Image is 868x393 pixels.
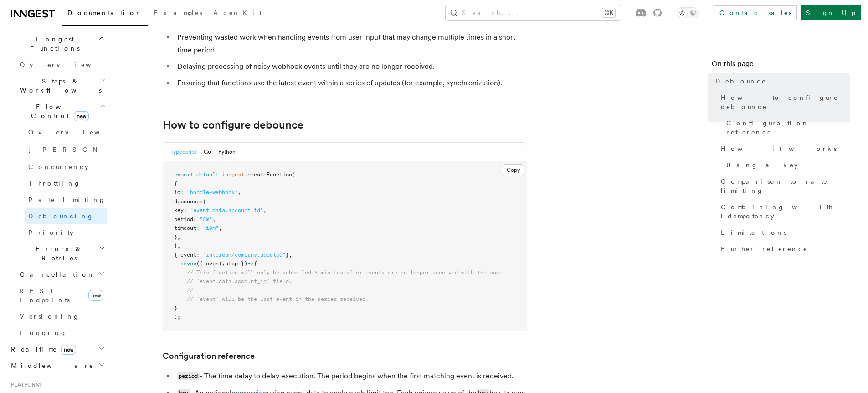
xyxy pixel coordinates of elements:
button: Inngest Functions [7,31,107,57]
a: Logging [16,325,107,341]
a: Configuration reference [163,350,255,362]
code: period [177,372,200,380]
span: // `event.data.account_id` field. [187,278,292,284]
button: Python [218,143,236,161]
span: } [174,234,177,240]
span: timeout [174,225,196,231]
a: Combining with idempotency [717,199,850,224]
span: Using a key [726,160,798,170]
span: ( [292,171,295,178]
a: How it works [717,140,850,157]
span: Inngest Functions [7,35,98,53]
span: REST Endpoints [20,287,70,304]
span: export [174,171,193,178]
span: Overview [28,129,122,136]
button: Cancellation [16,266,107,283]
span: period [174,216,193,222]
span: step }) [225,260,247,267]
span: Limitations [721,228,786,237]
a: Overview [25,124,107,140]
span: Flow Control [16,102,100,120]
span: , [222,260,225,267]
li: Preventing wasted work when handling events from user input that may change multiple times in a s... [175,31,527,57]
a: How to configure debounce [717,89,850,115]
button: Copy [503,164,524,176]
span: key [174,207,184,213]
span: Steps & Workflows [16,77,102,95]
span: Comparison to rate limiting [721,177,850,195]
span: Errors & Retries [16,244,99,263]
span: Cancellation [16,270,95,279]
button: TypeScript [170,143,196,161]
span: How it works [721,144,837,153]
button: Go [204,143,211,161]
span: : [196,225,200,231]
a: Using a key [723,157,850,173]
span: , [212,216,216,222]
a: REST Endpointsnew [16,283,107,308]
a: Contact sales [714,5,797,20]
span: "5m" [200,216,212,222]
span: Overview [20,61,113,68]
span: Versioning [20,313,80,320]
a: Debouncing [25,208,107,224]
li: Ensuring that functions use the latest event within a series of updates (for example, synchroniza... [175,77,527,89]
span: : [200,198,203,205]
span: , [219,225,222,231]
span: "10m" [203,225,219,231]
a: Priority [25,224,107,241]
span: { [203,198,206,205]
a: How to configure debounce [163,119,303,131]
a: Examples [148,3,208,25]
span: Throttling [28,180,81,187]
span: AgentKit [213,9,262,16]
li: Delaying processing of noisy webhook events until they are no longer received. [175,60,527,73]
div: Flow Controlnew [16,124,107,241]
kbd: ⌘K [602,8,615,17]
button: Errors & Retries [16,241,107,266]
a: Overview [16,57,107,73]
a: Debounce [712,73,850,89]
a: Throttling [25,175,107,191]
a: Concurrency [25,159,107,175]
span: ({ event [196,260,222,267]
a: Comparison to rate limiting [717,173,850,199]
span: // [187,287,193,294]
span: , [238,189,241,196]
span: How to configure debounce [721,93,850,111]
span: ); [174,314,180,320]
span: Realtime [7,345,76,354]
span: Debounce [715,77,766,86]
span: , [263,207,267,213]
span: { event [174,252,196,258]
a: Further reference [717,241,850,257]
span: } [174,243,177,249]
button: Search...⌘K [446,5,621,20]
a: Documentation [62,3,148,26]
span: default [196,171,219,178]
span: Priority [28,229,73,236]
a: Rate limiting [25,191,107,208]
span: Examples [154,9,202,16]
li: - The time delay to delay execution. The period begins when the first matching event is received. [175,370,527,383]
a: Configuration reference [723,115,850,140]
span: "handle-webhook" [187,189,238,196]
span: Debouncing [28,212,94,220]
span: // `event` will be the last event in the series received. [187,296,369,302]
span: "intercom/company.updated" [203,252,286,258]
span: Further reference [721,244,808,253]
button: Toggle dark mode [677,7,699,18]
button: Middleware [7,357,107,374]
span: : [184,207,187,213]
span: Combining with idempotency [721,202,850,221]
span: , [289,252,292,258]
span: new [61,345,76,355]
a: AgentKit [208,3,267,25]
span: Documentation [67,9,143,16]
span: : [196,252,200,258]
span: : [180,189,184,196]
span: async [180,260,196,267]
a: Sign Up [801,5,861,20]
span: Middleware [7,361,94,370]
span: { [174,181,177,187]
